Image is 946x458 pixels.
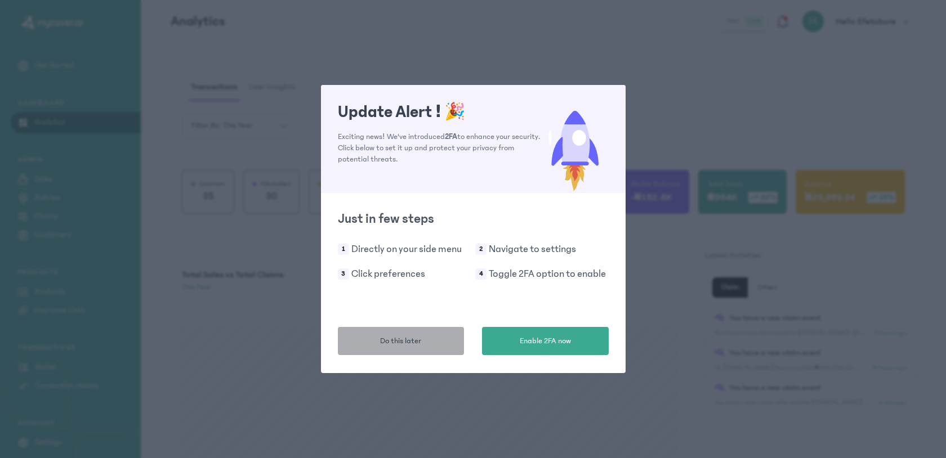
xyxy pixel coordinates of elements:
[445,132,457,141] span: 2FA
[444,102,465,122] span: 🎉
[520,335,571,347] span: Enable 2FA now
[482,327,609,355] button: Enable 2FA now
[380,335,421,347] span: Do this later
[475,268,487,280] span: 4
[338,210,609,228] h2: Just in few steps
[338,131,541,165] p: Exciting news! We've introduced to enhance your security. Click below to set it up and protect yo...
[338,102,541,122] h1: Update Alert !
[338,244,349,255] span: 1
[475,244,487,255] span: 2
[489,266,606,282] p: Toggle 2FA option to enable
[489,241,576,257] p: Navigate to settings
[338,327,465,355] button: Do this later
[351,241,462,257] p: Directly on your side menu
[338,268,349,280] span: 3
[351,266,425,282] p: Click preferences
